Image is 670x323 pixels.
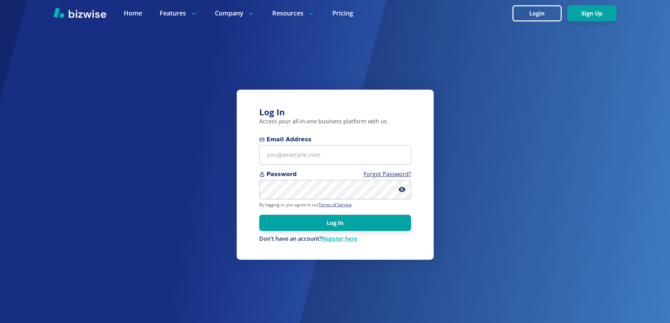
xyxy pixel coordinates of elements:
p: By logging in, you agree to our . [259,202,411,208]
button: Sign Up [567,5,617,21]
a: Pricing [332,9,353,18]
img: Bizwise Logo [53,7,106,18]
a: Home [124,9,142,18]
span: Password [259,170,411,179]
p: Don't have an account? [259,235,411,243]
div: Don't have an account?Register here [259,235,411,243]
a: Forgot Password? [364,170,411,178]
p: Company [215,9,255,18]
a: Register here [322,235,357,243]
p: Access your all-in-one business platform with us. [259,118,411,125]
button: Login [512,5,562,21]
a: Login [512,10,567,17]
a: Terms of Service [319,202,352,208]
a: Sign Up [567,10,617,17]
h3: Log In [259,106,411,118]
button: Log In [259,215,411,231]
input: you@example.com [259,145,411,164]
p: Features [160,9,197,18]
p: Resources [272,9,315,18]
span: Email Address [259,135,411,144]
